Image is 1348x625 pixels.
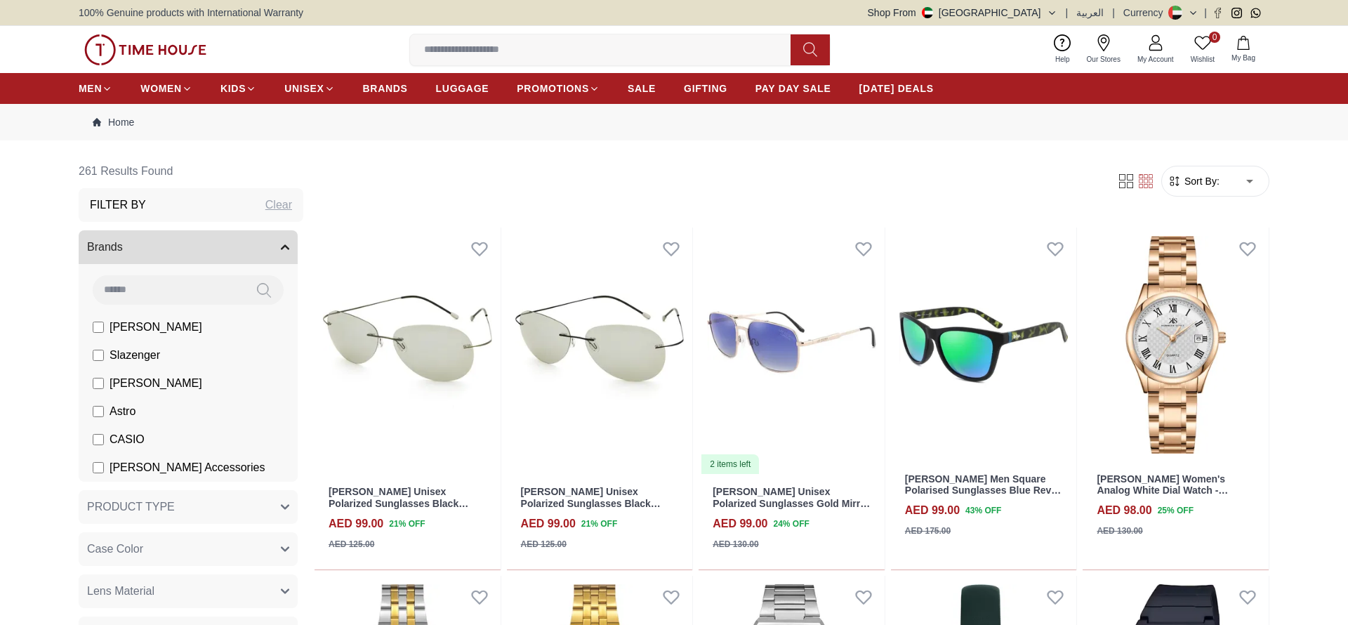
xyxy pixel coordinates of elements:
span: GIFTING [684,81,727,96]
h3: Filter By [90,197,146,213]
span: | [1066,6,1069,20]
a: Instagram [1231,8,1242,18]
span: | [1112,6,1115,20]
a: KIDS [220,76,256,101]
a: 0Wishlist [1182,32,1223,67]
div: AED 130.00 [1097,525,1142,537]
span: 24 % OFF [773,518,809,530]
span: LUGGAGE [436,81,489,96]
span: 21 % OFF [389,518,425,530]
button: Shop From[GEOGRAPHIC_DATA] [868,6,1057,20]
a: PROMOTIONS [517,76,600,101]
span: PROMOTIONS [517,81,589,96]
input: Astro [93,406,104,417]
h4: AED 99.00 [713,515,767,532]
div: AED 175.00 [905,525,951,537]
span: Lens Material [87,583,154,600]
button: Lens Material [79,574,298,608]
div: AED 125.00 [521,538,567,551]
span: SALE [628,81,656,96]
span: Astro [110,403,136,420]
img: United Arab Emirates [922,7,933,18]
span: PAY DAY SALE [755,81,831,96]
img: ... [84,34,206,65]
button: Sort By: [1168,174,1220,188]
span: [PERSON_NAME] [110,319,202,336]
a: [PERSON_NAME] Women's Analog White Dial Watch - K25504-KBKW [1097,473,1228,508]
input: [PERSON_NAME] Accessories [93,462,104,473]
img: LEE COOPER Unisex Polarized Sunglasses Gold Mirror Lens - LC1024C01 [699,228,885,475]
input: [PERSON_NAME] [93,378,104,389]
span: [DATE] DEALS [859,81,934,96]
span: 21 % OFF [581,518,617,530]
span: BRANDS [363,81,408,96]
span: | [1204,6,1207,20]
h6: 261 Results Found [79,154,303,188]
h4: AED 98.00 [1097,502,1151,519]
button: PRODUCT TYPE [79,490,298,524]
a: LEE COOPER Unisex Polarized Sunglasses Gold Mirror Lens - LC1024C012 items left [699,228,885,475]
a: MEN [79,76,112,101]
span: 43 % OFF [965,504,1001,517]
span: Brands [87,239,123,256]
nav: Breadcrumb [79,104,1269,140]
span: Sort By: [1182,174,1220,188]
div: Clear [265,197,292,213]
a: Help [1047,32,1078,67]
button: My Bag [1223,33,1264,66]
div: AED 130.00 [713,538,758,551]
span: My Bag [1226,53,1261,63]
a: Facebook [1212,8,1223,18]
a: Whatsapp [1250,8,1261,18]
span: Case Color [87,541,143,558]
span: Wishlist [1185,54,1220,65]
span: My Account [1132,54,1179,65]
h4: AED 99.00 [905,502,960,519]
a: [PERSON_NAME] Men Square Polarised Sunglasses Blue Revo Lens - LC1039C03 [905,473,1062,508]
a: SALE [628,76,656,101]
button: Case Color [79,532,298,566]
button: العربية [1076,6,1104,20]
a: Our Stores [1078,32,1129,67]
span: KIDS [220,81,246,96]
a: WOMEN [140,76,192,101]
span: CASIO [110,431,145,448]
div: 2 items left [701,454,759,474]
a: Home [93,115,134,129]
img: Kenneth Scott Women's Analog White Dial Watch - K25504-KBKW [1083,228,1269,462]
span: MEN [79,81,102,96]
h4: AED 99.00 [521,515,576,532]
span: Our Stores [1081,54,1126,65]
img: Lee Cooper Men Square Polarised Sunglasses Blue Revo Lens - LC1039C03 [891,228,1077,462]
a: [PERSON_NAME] Unisex Polarized Sunglasses Black Mirror Lens - LC3048C02 [329,486,468,521]
input: [PERSON_NAME] [93,322,104,333]
div: Currency [1123,6,1169,20]
h4: AED 99.00 [329,515,383,532]
a: LUGGAGE [436,76,489,101]
span: Help [1050,54,1076,65]
img: LEE COOPER Unisex Polarized Sunglasses Black Mirror Lens - LC3048C02 [315,228,501,475]
input: CASIO [93,434,104,445]
div: AED 125.00 [329,538,374,551]
a: GIFTING [684,76,727,101]
a: PAY DAY SALE [755,76,831,101]
span: 100% Genuine products with International Warranty [79,6,303,20]
span: 25 % OFF [1158,504,1194,517]
span: [PERSON_NAME] [110,375,202,392]
img: LEE COOPER Unisex Polarized Sunglasses Black Mirror Lens - LC3048C01 [507,228,693,475]
a: [PERSON_NAME] Unisex Polarized Sunglasses Gold Mirror Lens - LC1024C01 [713,486,870,521]
span: Slazenger [110,347,160,364]
a: [DATE] DEALS [859,76,934,101]
span: PRODUCT TYPE [87,499,175,515]
span: UNISEX [284,81,324,96]
a: BRANDS [363,76,408,101]
a: [PERSON_NAME] Unisex Polarized Sunglasses Black Mirror Lens - LC3048C01 [521,486,661,521]
input: Slazenger [93,350,104,361]
span: WOMEN [140,81,182,96]
button: Brands [79,230,298,264]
